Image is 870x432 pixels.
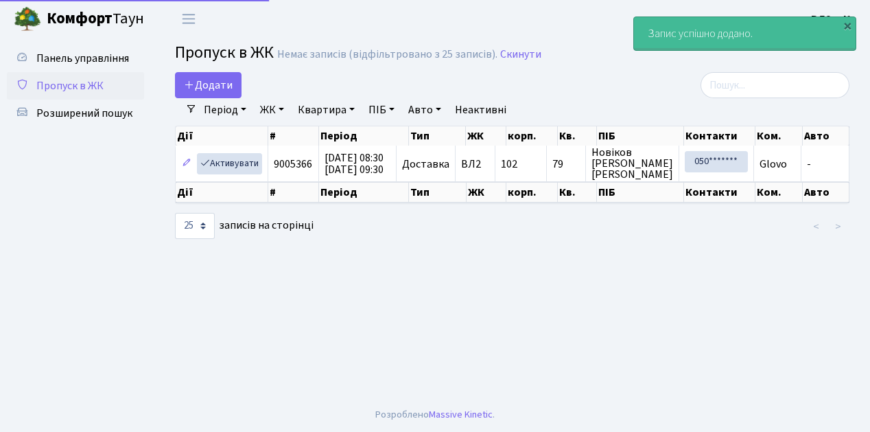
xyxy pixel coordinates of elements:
div: Немає записів (відфільтровано з 25 записів). [277,48,497,61]
th: Авто [803,126,849,146]
span: Новіков [PERSON_NAME] [PERSON_NAME] [591,147,673,180]
span: 102 [501,157,517,172]
th: # [268,182,319,203]
input: Пошук... [701,72,849,98]
th: Період [319,182,408,203]
span: 79 [552,159,580,170]
a: Активувати [197,153,262,174]
button: Переключити навігацію [172,8,206,30]
span: Панель управління [36,51,129,66]
span: ВЛ2 [461,159,489,170]
b: Комфорт [47,8,113,30]
th: Контакти [684,182,756,203]
span: Таун [47,8,144,31]
th: корп. [506,182,558,203]
div: Запис успішно додано. [634,17,856,50]
img: logo.png [14,5,41,33]
th: Період [319,126,408,146]
span: Додати [184,78,233,93]
th: Ком. [755,182,802,203]
a: Авто [403,98,447,122]
th: ПІБ [597,126,684,146]
th: Дії [176,126,268,146]
b: ВЛ2 -. К. [811,12,854,27]
div: Розроблено . [375,407,495,422]
th: Тип [409,182,467,203]
span: Пропуск в ЖК [175,41,274,65]
th: ПІБ [597,182,684,203]
a: Квартира [292,98,360,122]
a: Додати [175,72,242,98]
span: Пропуск в ЖК [36,78,104,93]
th: корп. [506,126,558,146]
select: записів на сторінці [175,213,215,239]
span: - [807,157,811,172]
th: # [268,126,319,146]
th: ЖК [466,126,506,146]
span: 9005366 [274,157,312,172]
a: Панель управління [7,45,144,72]
th: Ком. [755,126,802,146]
a: Скинути [500,48,541,61]
span: Glovo [760,157,787,172]
a: Пропуск в ЖК [7,72,144,100]
a: Неактивні [449,98,512,122]
a: Період [198,98,252,122]
label: записів на сторінці [175,213,314,239]
th: Тип [409,126,467,146]
a: ЖК [255,98,290,122]
th: ЖК [467,182,506,203]
a: Розширений пошук [7,100,144,127]
a: ПІБ [363,98,400,122]
span: [DATE] 08:30 [DATE] 09:30 [325,150,384,177]
span: Розширений пошук [36,106,132,121]
th: Кв. [558,182,597,203]
th: Контакти [684,126,756,146]
a: ВЛ2 -. К. [811,11,854,27]
th: Кв. [558,126,597,146]
th: Авто [803,182,849,203]
span: Доставка [402,159,449,170]
div: × [840,19,854,32]
th: Дії [176,182,268,203]
a: Massive Kinetic [429,407,493,422]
